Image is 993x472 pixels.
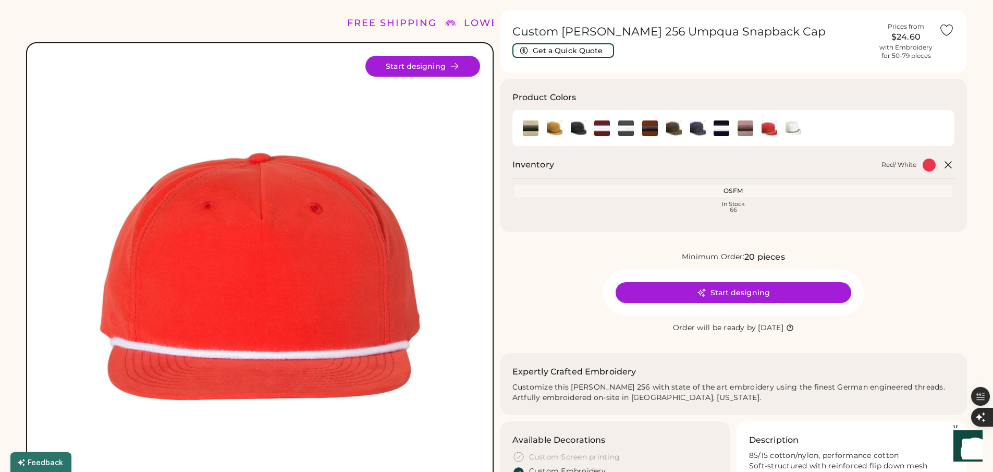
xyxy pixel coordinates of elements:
[881,161,916,169] div: Red/ White
[618,120,634,136] div: Charcoal/ White
[512,159,554,171] h2: Inventory
[517,187,951,195] div: OSFM
[714,120,729,136] img: Navy/ White Swatch Image
[888,22,924,31] div: Prices from
[879,31,933,43] div: $24.60
[547,120,562,136] div: Biscuit/ Black
[512,25,874,39] h1: Custom [PERSON_NAME] 256 Umpqua Snapback Cap
[571,120,586,136] div: Black/ Black
[666,120,682,136] div: Loden/ Amber Gold
[666,120,682,136] img: Loden/ Amber Gold Swatch Image
[714,120,729,136] div: Navy/ White
[682,252,745,262] div: Minimum Order:
[642,120,658,136] div: Dark Orange/ Black
[749,434,799,446] h3: Description
[523,120,538,136] img: Birch/ Black Swatch Image
[517,201,951,213] div: In Stock 66
[879,43,933,60] div: with Embroidery for 50-79 pieces
[523,120,538,136] div: Birch/ Black
[738,120,753,136] img: Pale Peach/ Maroon Swatch Image
[512,43,614,58] button: Get a Quick Quote
[673,323,756,333] div: Order will be ready by
[738,120,753,136] div: Pale Peach/ Maroon
[786,120,801,136] img: White/ Black Swatch Image
[464,16,569,30] div: LOWER 48 STATES
[943,425,988,470] iframe: Front Chat
[758,323,783,333] div: [DATE]
[347,16,437,30] div: FREE SHIPPING
[690,120,706,136] img: Navy/ Red Swatch Image
[512,366,636,378] h2: Expertly Crafted Embroidery
[618,120,634,136] img: Charcoal/ White Swatch Image
[642,120,658,136] img: Dark Orange/ Black Swatch Image
[594,120,610,136] img: Cardinal/ White Swatch Image
[512,382,955,403] div: Customize this [PERSON_NAME] 256 with state of the art embroidery using the finest German enginee...
[365,56,480,77] button: Start designing
[744,251,784,263] div: 20 pieces
[571,120,586,136] img: Black/ Black Swatch Image
[547,120,562,136] img: Biscuit/ Black Swatch Image
[529,452,620,463] div: Custom Screen printing
[762,120,777,136] div: Red/ White
[512,434,606,446] h3: Available Decorations
[786,120,801,136] div: White/ Black
[594,120,610,136] div: Cardinal/ White
[512,91,577,104] h3: Product Colors
[616,282,851,303] button: Start designing
[690,120,706,136] div: Navy/ Red
[762,120,777,136] img: Red/ White Swatch Image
